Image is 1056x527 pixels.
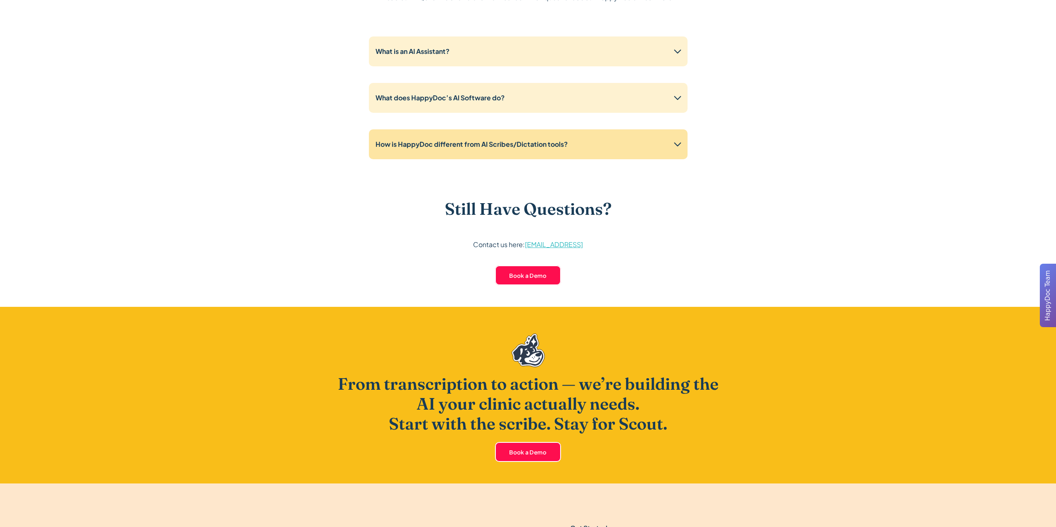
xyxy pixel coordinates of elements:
[495,442,561,462] a: Book a Demo
[376,140,568,148] strong: How is HappyDoc different from AI Scribes/Dictation tools?
[329,374,727,434] h2: From transcription to action — we’re building the AI your clinic actually needs. Start with the s...
[525,240,583,249] a: [EMAIL_ADDRESS]
[445,199,612,219] h3: Still Have Questions?
[376,93,505,102] strong: What does HappyDoc’s AI Software do?
[473,239,583,250] p: Contact us here:
[376,47,449,56] strong: What is an AI Assistant?
[495,265,561,285] a: Book a Demo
